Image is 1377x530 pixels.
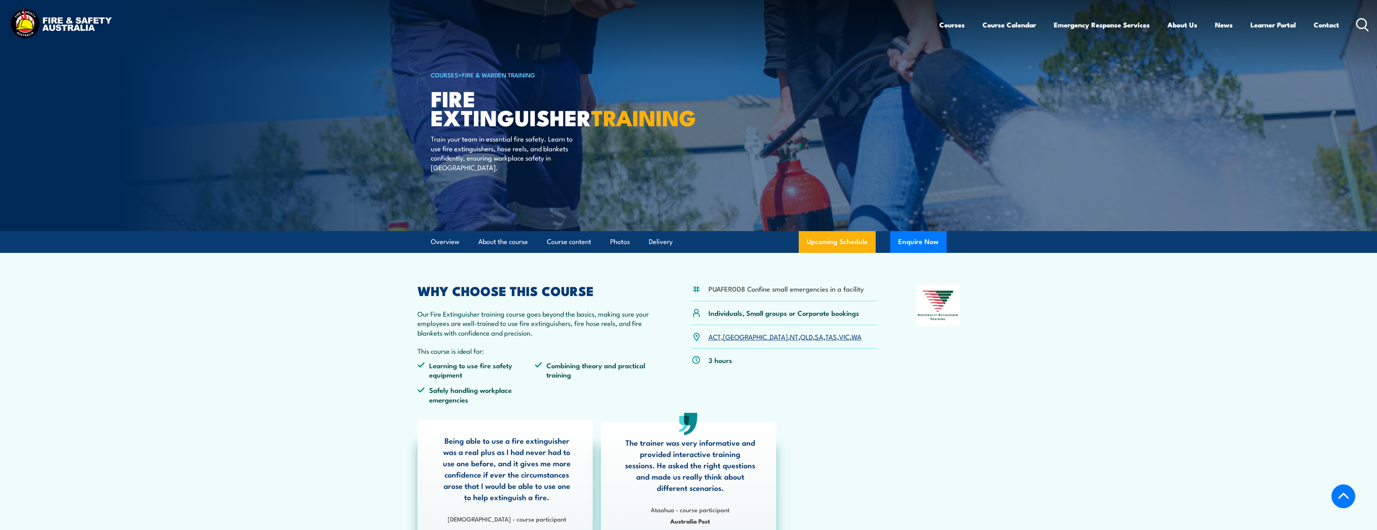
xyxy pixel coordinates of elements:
li: PUAFER008 Confine small emergencies in a facility [708,284,864,293]
a: Contact [1314,14,1339,35]
a: Overview [431,231,459,252]
button: Enquire Now [890,231,947,253]
a: TAS [825,332,837,341]
a: [GEOGRAPHIC_DATA] [723,332,788,341]
a: Course content [547,231,591,252]
a: WA [852,332,862,341]
strong: TRAINING [591,100,696,134]
p: 3 hours [708,355,732,365]
p: , , , , , , , [708,332,862,341]
li: Learning to use fire safety equipment [417,361,535,380]
strong: [DEMOGRAPHIC_DATA] - course participant [448,514,566,523]
a: Upcoming Schedule [799,231,876,253]
a: NT [790,332,798,341]
p: The trainer was very informative and provided interactive training sessions. He asked the right q... [625,437,756,493]
h1: Fire Extinguisher [431,89,630,126]
p: Our Fire Extinguisher training course goes beyond the basics, making sure your employees are well... [417,309,653,337]
a: News [1215,14,1233,35]
a: ACT [708,332,721,341]
a: Learner Portal [1250,14,1296,35]
a: About the course [478,231,528,252]
p: This course is ideal for: [417,346,653,355]
a: SA [815,332,823,341]
a: Emergency Response Services [1054,14,1150,35]
img: Nationally Recognised Training logo. [916,285,960,326]
a: About Us [1167,14,1197,35]
h2: WHY CHOOSE THIS COURSE [417,285,653,296]
a: Fire & Warden Training [462,70,535,79]
a: COURSES [431,70,458,79]
h6: > [431,70,630,79]
p: Being able to use a fire extinguisher was a real plus as I had never had to use one before, and i... [441,435,573,503]
p: Individuals, Small groups or Corporate bookings [708,308,859,317]
a: QLD [800,332,813,341]
span: Australia Post [625,516,756,526]
li: Combining theory and practical training [535,361,652,380]
a: VIC [839,332,849,341]
a: Photos [610,231,630,252]
a: Delivery [649,231,673,252]
p: Train your team in essential fire safety. Learn to use fire extinguishers, hose reels, and blanke... [431,134,578,172]
a: Course Calendar [982,14,1036,35]
a: Courses [939,14,965,35]
li: Safely handling workplace emergencies [417,385,535,404]
strong: Ataahua - course participant [651,505,729,514]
